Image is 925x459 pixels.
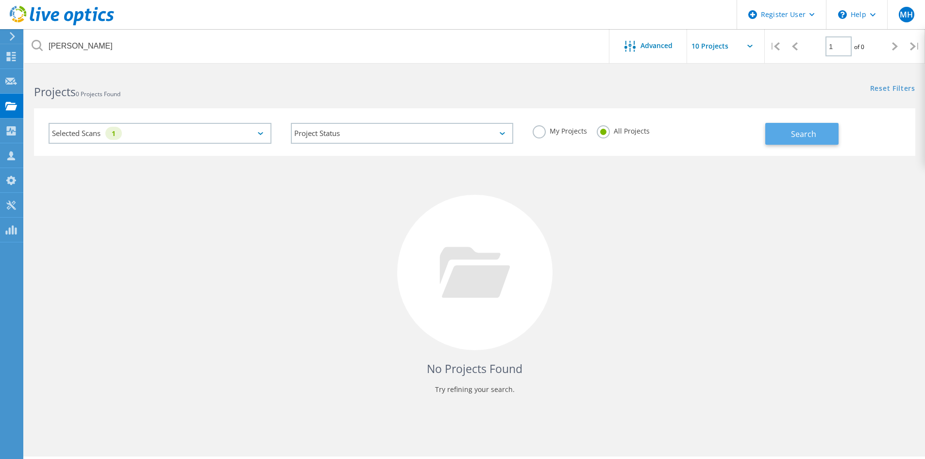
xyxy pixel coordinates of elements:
[900,11,913,18] span: MH
[34,84,76,100] b: Projects
[105,127,122,140] div: 1
[44,382,906,397] p: Try refining your search.
[49,123,271,144] div: Selected Scans
[597,125,650,135] label: All Projects
[291,123,514,144] div: Project Status
[870,85,915,93] a: Reset Filters
[44,361,906,377] h4: No Projects Found
[838,10,847,19] svg: \n
[24,29,610,63] input: Search projects by name, owner, ID, company, etc
[640,42,673,49] span: Advanced
[533,125,587,135] label: My Projects
[854,43,864,51] span: of 0
[905,29,925,64] div: |
[765,29,785,64] div: |
[76,90,120,98] span: 0 Projects Found
[765,123,839,145] button: Search
[10,20,114,27] a: Live Optics Dashboard
[791,129,816,139] span: Search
